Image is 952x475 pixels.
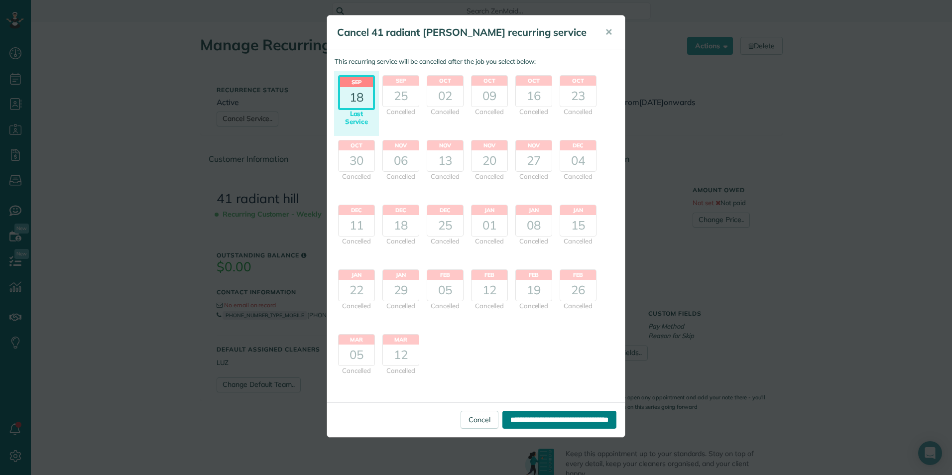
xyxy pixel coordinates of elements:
div: Cancelled [427,237,464,246]
header: Mar [339,335,374,345]
div: Cancelled [382,237,419,246]
div: 15 [560,215,596,236]
header: Feb [516,270,552,280]
header: Jan [560,205,596,215]
header: Oct [427,76,463,86]
div: Cancelled [471,301,508,311]
div: 18 [340,87,373,108]
header: Dec [383,205,419,215]
div: 27 [516,150,552,171]
header: Sep [383,76,419,86]
div: Cancelled [427,172,464,181]
header: Nov [516,140,552,150]
header: Dec [339,205,374,215]
header: Jan [516,205,552,215]
header: Nov [472,140,507,150]
div: 12 [383,345,419,365]
div: 11 [339,215,374,236]
div: 12 [472,280,507,301]
header: Nov [383,140,419,150]
div: 13 [427,150,463,171]
header: Jan [383,270,419,280]
div: Cancelled [427,301,464,311]
div: 30 [339,150,374,171]
div: Cancelled [515,301,552,311]
div: Cancelled [560,107,596,117]
div: 16 [516,86,552,107]
div: Cancelled [382,172,419,181]
div: 23 [560,86,596,107]
div: Cancelled [382,301,419,311]
div: 06 [383,150,419,171]
div: Cancelled [471,237,508,246]
div: 19 [516,280,552,301]
div: Cancelled [338,172,375,181]
div: Cancelled [382,107,419,117]
header: Oct [472,76,507,86]
div: 08 [516,215,552,236]
header: Feb [427,270,463,280]
header: Feb [560,270,596,280]
div: Cancelled [515,237,552,246]
div: 25 [427,215,463,236]
header: Feb [472,270,507,280]
div: 18 [383,215,419,236]
div: Cancelled [515,172,552,181]
div: 22 [339,280,374,301]
div: Cancelled [471,172,508,181]
div: Cancelled [338,237,375,246]
div: Cancelled [560,237,596,246]
div: Cancelled [471,107,508,117]
p: This recurring service will be cancelled after the job you select below: [335,57,617,66]
div: Cancelled [338,366,375,375]
header: Nov [427,140,463,150]
div: Last Service [338,110,375,125]
div: 26 [560,280,596,301]
div: 05 [427,280,463,301]
a: Cancel [461,411,498,429]
header: Dec [560,140,596,150]
header: Oct [560,76,596,86]
span: ✕ [605,26,612,38]
header: Mar [383,335,419,345]
header: Sep [340,77,373,87]
div: 04 [560,150,596,171]
header: Dec [427,205,463,215]
header: Oct [516,76,552,86]
div: Cancelled [560,172,596,181]
div: 09 [472,86,507,107]
header: Jan [339,270,374,280]
div: 02 [427,86,463,107]
div: Cancelled [338,301,375,311]
div: Cancelled [515,107,552,117]
div: 25 [383,86,419,107]
div: 05 [339,345,374,365]
header: Jan [472,205,507,215]
header: Oct [339,140,374,150]
div: Cancelled [427,107,464,117]
div: 01 [472,215,507,236]
div: Cancelled [560,301,596,311]
h5: Cancel 41 radiant [PERSON_NAME] recurring service [337,25,591,39]
div: Cancelled [382,366,419,375]
div: 29 [383,280,419,301]
div: 20 [472,150,507,171]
